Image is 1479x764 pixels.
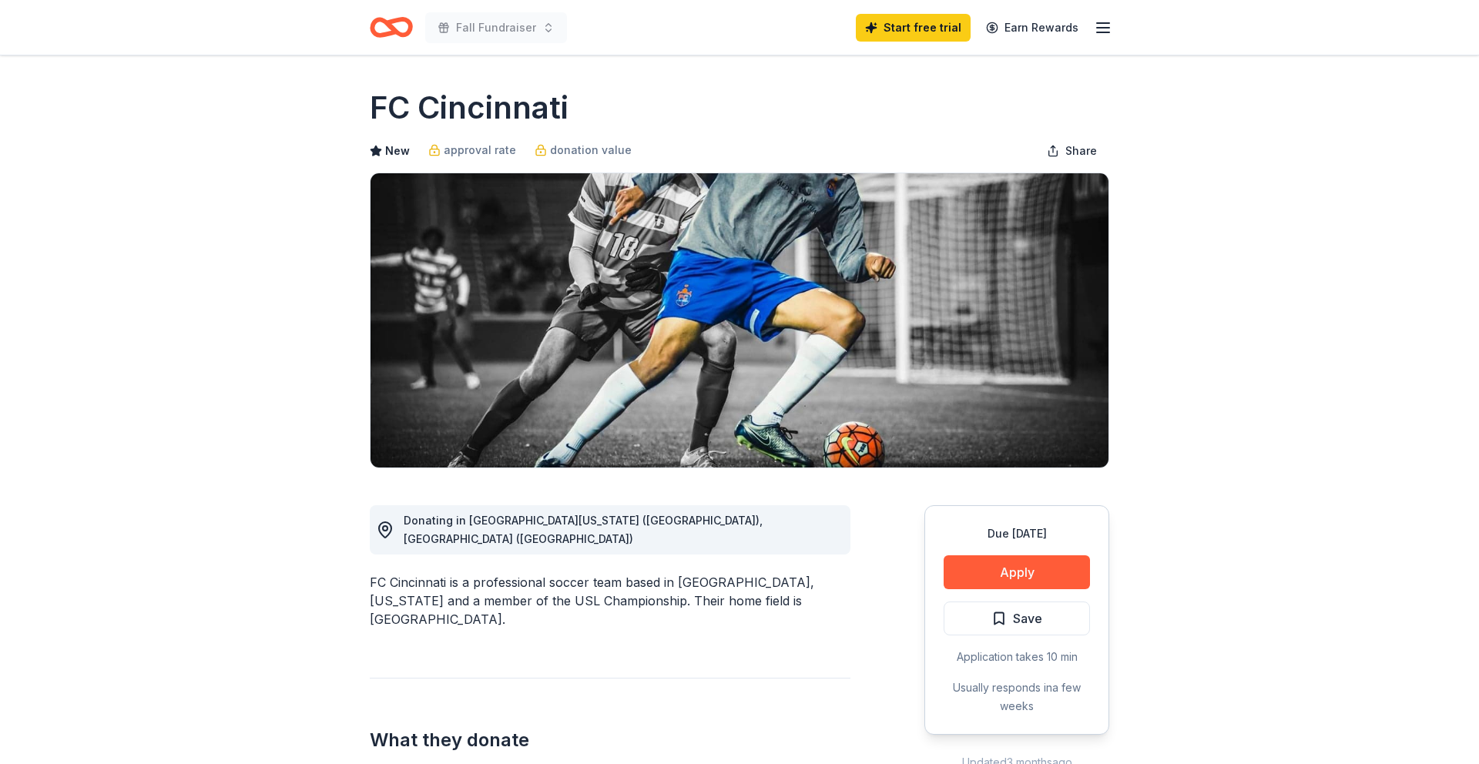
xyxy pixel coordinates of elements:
div: Usually responds in a few weeks [944,679,1090,715]
button: Apply [944,555,1090,589]
span: approval rate [444,141,516,159]
h1: FC Cincinnati [370,86,568,129]
a: Home [370,9,413,45]
button: Save [944,601,1090,635]
span: donation value [550,141,632,159]
span: Save [1013,608,1042,628]
h2: What they donate [370,728,850,752]
a: approval rate [428,141,516,159]
button: Fall Fundraiser [425,12,567,43]
div: Due [DATE] [944,524,1090,543]
span: Fall Fundraiser [456,18,536,37]
a: donation value [535,141,632,159]
img: Image for FC Cincinnati [371,173,1108,467]
span: New [385,142,410,160]
div: FC Cincinnati is a professional soccer team based in [GEOGRAPHIC_DATA], [US_STATE] and a member o... [370,573,850,628]
button: Share [1035,136,1109,166]
span: Share [1065,142,1097,160]
a: Earn Rewards [977,14,1088,42]
a: Start free trial [856,14,971,42]
span: Donating in [GEOGRAPHIC_DATA][US_STATE] ([GEOGRAPHIC_DATA]), [GEOGRAPHIC_DATA] ([GEOGRAPHIC_DATA]) [404,514,763,545]
div: Application takes 10 min [944,648,1090,666]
